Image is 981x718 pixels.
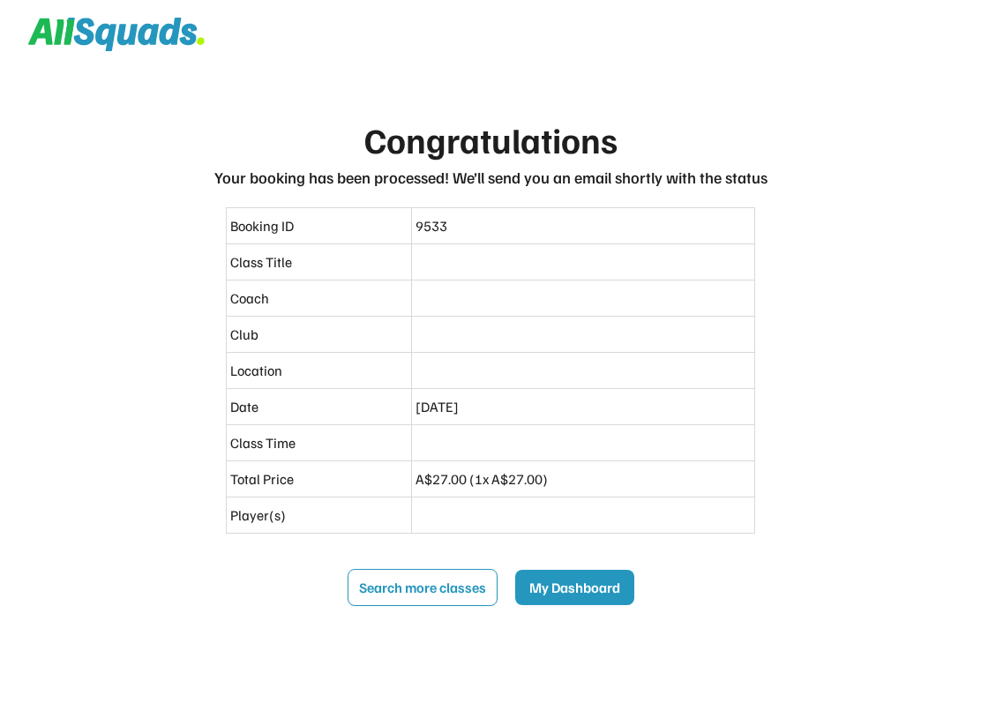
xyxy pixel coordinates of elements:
div: Class Title [230,251,408,273]
div: Club [230,324,408,345]
div: Congratulations [364,113,618,166]
div: Location [230,360,408,381]
div: Date [230,396,408,417]
div: Coach [230,288,408,309]
div: 9533 [416,215,751,236]
div: Total Price [230,468,408,490]
div: Class Time [230,432,408,453]
div: Player(s) [230,505,408,526]
div: Your booking has been processed! We’ll send you an email shortly with the status [214,166,768,190]
button: My Dashboard [515,570,634,605]
div: A$27.00 (1x A$27.00) [416,468,751,490]
button: Search more classes [348,569,498,606]
div: [DATE] [416,396,751,417]
div: Booking ID [230,215,408,236]
img: Squad%20Logo.svg [28,18,205,51]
